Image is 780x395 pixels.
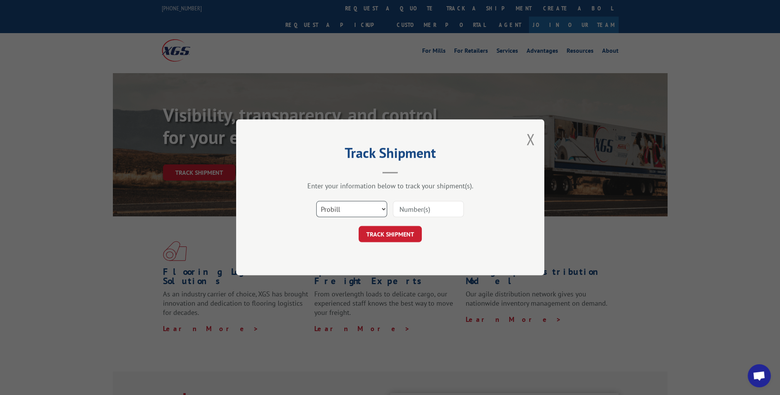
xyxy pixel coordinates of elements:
[359,226,422,243] button: TRACK SHIPMENT
[393,201,464,218] input: Number(s)
[526,129,535,149] button: Close modal
[748,364,771,387] div: Open chat
[275,147,506,162] h2: Track Shipment
[275,182,506,191] div: Enter your information below to track your shipment(s).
